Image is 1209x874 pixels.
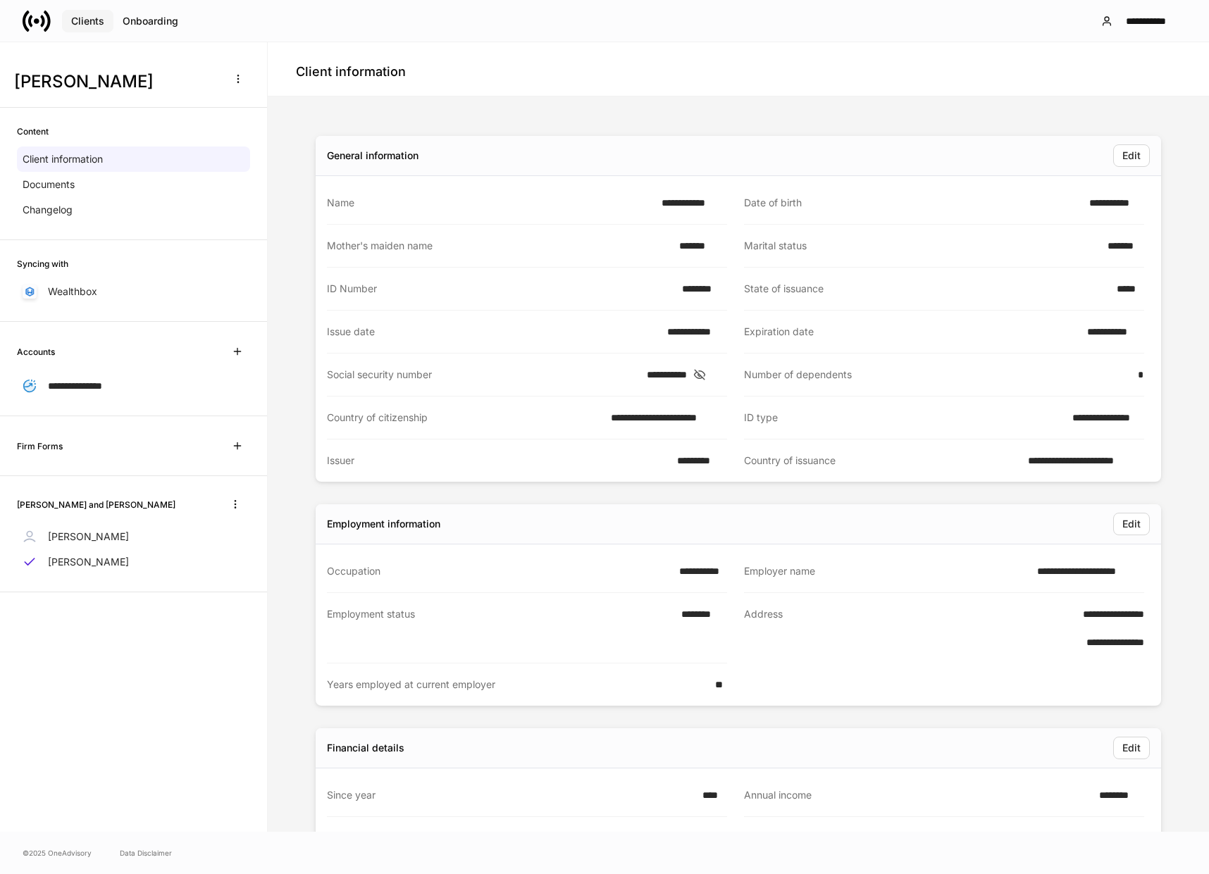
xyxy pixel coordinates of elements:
div: Address [744,607,1045,649]
a: Wealthbox [17,279,250,304]
div: Mother's maiden name [327,239,671,253]
div: Employment information [327,517,440,531]
div: Annual income [744,788,1091,802]
div: Name [327,196,653,210]
div: Expiration date [744,325,1079,339]
div: Date of birth [744,196,1081,210]
div: Employment status [327,607,673,649]
div: Issuer [327,454,669,468]
button: Edit [1113,144,1150,167]
div: Country of issuance [744,454,1019,468]
div: Since year [327,788,694,802]
a: [PERSON_NAME] [17,549,250,575]
button: Onboarding [113,10,187,32]
div: Edit [1122,519,1141,529]
a: Data Disclaimer [120,847,172,859]
h4: Client information [296,63,406,80]
div: Edit [1122,151,1141,161]
button: Clients [62,10,113,32]
h6: Syncing with [17,257,68,270]
a: Client information [17,146,250,172]
p: Documents [23,177,75,192]
div: Marital status [744,239,1099,253]
p: [PERSON_NAME] [48,555,129,569]
span: © 2025 OneAdvisory [23,847,92,859]
h6: Content [17,125,49,138]
a: Documents [17,172,250,197]
p: Client information [23,152,103,166]
div: Number of dependents [744,368,1129,382]
div: Edit [1122,743,1141,753]
div: General information [327,149,418,163]
div: Onboarding [123,16,178,26]
div: Clients [71,16,104,26]
h6: Accounts [17,345,55,358]
div: ID type [744,411,1064,425]
button: Edit [1113,513,1150,535]
button: Edit [1113,737,1150,759]
div: Years employed at current employer [327,678,707,692]
div: Employer name [744,564,1029,578]
h3: [PERSON_NAME] [14,70,218,93]
p: Changelog [23,203,73,217]
h6: [PERSON_NAME] and [PERSON_NAME] [17,498,175,511]
div: Social security number [327,368,638,382]
h6: Firm Forms [17,439,63,453]
div: ID Number [327,282,674,296]
div: State of issuance [744,282,1108,296]
a: Changelog [17,197,250,223]
a: [PERSON_NAME] [17,524,250,549]
div: Country of citizenship [327,411,602,425]
p: [PERSON_NAME] [48,530,129,544]
div: Occupation [327,564,671,578]
p: Wealthbox [48,285,97,299]
div: Financial details [327,741,404,755]
div: Issue date [327,325,659,339]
